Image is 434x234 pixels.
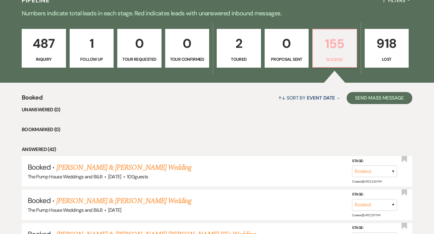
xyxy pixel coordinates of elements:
[28,207,102,213] span: The Pump House Weddings and B&B
[28,174,102,180] span: The Pump House Weddings and B&B
[74,33,110,54] p: 1
[221,56,257,63] p: Toured
[316,34,353,54] p: 155
[26,56,62,63] p: Inquiry
[22,106,412,114] li: Unanswered (0)
[22,93,42,106] span: Booked
[22,29,66,68] a: 487Inquiry
[307,95,335,101] span: Event Date
[265,29,309,68] a: 0Proposal Sent
[352,180,381,183] span: Created: [DATE] 3:24 PM
[127,174,148,180] span: 100 guests
[56,196,191,206] a: [PERSON_NAME] & [PERSON_NAME] Wedding
[22,126,412,134] li: Bookmarked (0)
[369,56,405,63] p: Lost
[70,29,114,68] a: 1Follow Up
[117,29,162,68] a: 0Tour Requested
[269,33,305,54] p: 0
[165,29,209,68] a: 0Tour Confirmed
[22,146,412,153] li: Answered (42)
[369,33,405,54] p: 918
[169,56,206,63] p: Tour Confirmed
[352,191,397,198] label: Stage:
[26,33,62,54] p: 487
[269,56,305,63] p: Proposal Sent
[108,174,121,180] span: [DATE]
[276,90,342,106] button: Sort By Event Date
[278,95,285,101] span: ↑↓
[121,56,158,63] p: Tour Requested
[352,213,380,217] span: Created: [DATE] 5:17 PM
[312,29,357,68] a: 155Booked
[316,56,353,63] p: Booked
[352,158,397,165] label: Stage:
[347,92,412,104] button: Send Mass Message
[121,33,158,54] p: 0
[74,56,110,63] p: Follow Up
[28,196,51,205] span: Booked
[352,225,397,231] label: Stage:
[56,162,191,173] a: [PERSON_NAME] & [PERSON_NAME] Wedding
[169,33,206,54] p: 0
[28,162,51,172] span: Booked
[365,29,409,68] a: 918Lost
[108,207,121,213] span: [DATE]
[221,33,257,54] p: 2
[217,29,261,68] a: 2Toured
